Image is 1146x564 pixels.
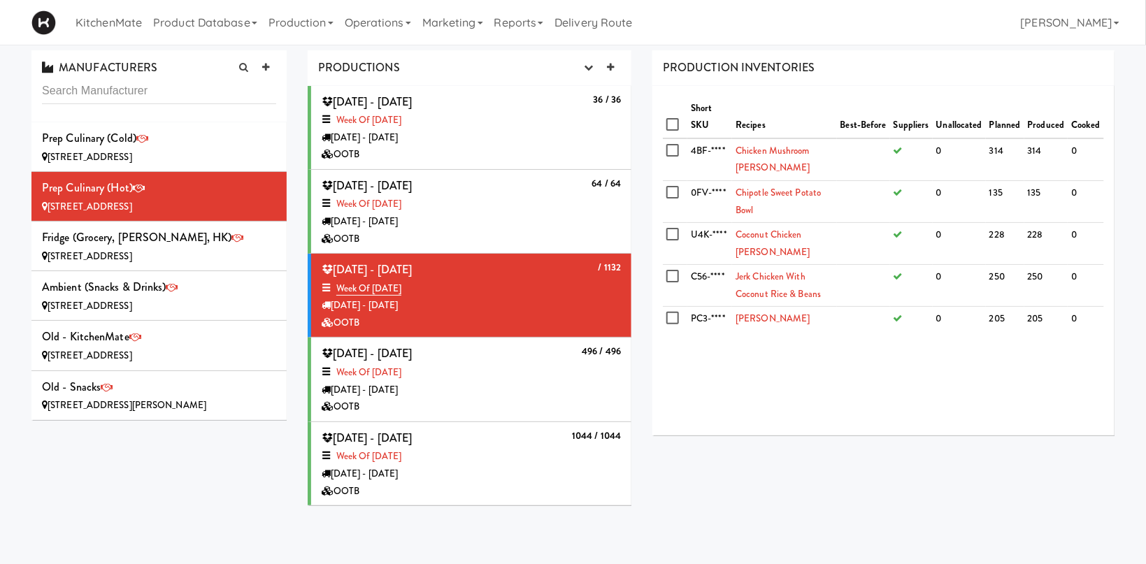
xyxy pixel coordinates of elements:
[322,94,413,110] span: [DATE] - [DATE]
[663,307,1104,331] tr: PC3-****[PERSON_NAME]02052050
[336,282,401,296] a: Week of [DATE]
[42,279,166,295] span: Ambient (Snacks & Drinks)
[986,96,1024,138] th: Planned
[986,138,1024,181] td: 314
[736,312,810,325] a: [PERSON_NAME]
[322,382,621,399] div: [DATE] - [DATE]
[736,144,810,175] a: Chicken Mushroom [PERSON_NAME]
[308,254,631,338] li: / 1132 [DATE] - [DATE]Week of [DATE][DATE] - [DATE]OOTB
[308,170,631,254] li: 64 / 64 [DATE] - [DATE]Week of [DATE][DATE] - [DATE]OOTB
[31,172,287,222] li: Prep Culinary (Hot)[STREET_ADDRESS]
[42,379,101,395] span: Old - Snacks
[322,345,413,361] span: [DATE] - [DATE]
[42,180,133,196] span: Prep Culinary (Hot)
[663,59,815,75] span: PRODUCTION INVENTORIES
[663,138,1104,181] tr: 4BF-****Chicken Mushroom [PERSON_NAME]03143140
[599,261,622,274] b: / 1132
[1068,265,1104,307] td: 0
[1024,223,1068,265] td: 228
[322,213,621,231] div: [DATE] - [DATE]
[322,146,621,164] div: OOTB
[336,366,401,379] a: Week of [DATE]
[336,113,401,126] a: Week of [DATE]
[322,178,413,194] span: [DATE] - [DATE]
[1024,138,1068,181] td: 314
[31,271,287,321] li: Ambient (Snacks & Drinks)[STREET_ADDRESS]
[933,223,986,265] td: 0
[48,150,132,164] span: [STREET_ADDRESS]
[42,59,157,75] span: MANUFACTURERS
[663,265,1104,307] tr: C56-****Jerk Chicken with Coconut Rice & Beans02502500
[322,483,621,500] div: OOTB
[663,223,1104,265] tr: U4K-****Coconut Chicken [PERSON_NAME]02282280
[336,449,401,463] a: Week of [DATE]
[322,297,621,314] div: [DATE] - [DATE]
[308,86,631,170] li: 36 / 36 [DATE] - [DATE]Week of [DATE][DATE] - [DATE]OOTB
[1024,96,1068,138] th: Produced
[322,129,621,147] div: [DATE] - [DATE]
[986,265,1024,307] td: 250
[687,96,732,138] th: Short SKU
[1068,307,1104,331] td: 0
[42,78,276,104] input: Search Manufacturer
[31,222,287,271] li: Fridge (Grocery, [PERSON_NAME], HK)[STREET_ADDRESS]
[322,314,621,332] div: OOTB
[1068,138,1104,181] td: 0
[736,228,810,259] a: Coconut Chicken [PERSON_NAME]
[933,265,986,307] td: 0
[322,430,413,446] span: [DATE] - [DATE]
[986,223,1024,265] td: 228
[322,398,621,416] div: OOTB
[1024,180,1068,222] td: 135
[48,398,206,412] span: [STREET_ADDRESS][PERSON_NAME]
[31,122,287,172] li: Prep Culinary (Cold)[STREET_ADDRESS]
[336,197,401,210] a: Week of [DATE]
[1024,265,1068,307] td: 250
[318,59,400,75] span: PRODUCTIONS
[322,231,621,248] div: OOTB
[42,229,232,245] span: Fridge (Grocery, [PERSON_NAME], HK)
[592,177,621,190] b: 64 / 64
[322,465,621,483] div: [DATE] - [DATE]
[837,96,890,138] th: Best-Before
[1068,180,1104,222] td: 0
[308,338,631,421] li: 496 / 496 [DATE] - [DATE]Week of [DATE][DATE] - [DATE]OOTB
[48,250,132,263] span: [STREET_ADDRESS]
[31,321,287,370] li: Old - KitchenMate[STREET_ADDRESS]
[42,130,136,146] span: Prep Culinary (Cold)
[890,96,933,138] th: Suppliers
[1068,96,1104,138] th: Cooked
[593,93,621,106] b: 36 / 36
[48,349,132,362] span: [STREET_ADDRESS]
[308,422,631,506] li: 1044 / 1044 [DATE] - [DATE]Week of [DATE][DATE] - [DATE]OOTB
[986,307,1024,331] td: 205
[48,299,132,312] span: [STREET_ADDRESS]
[933,180,986,222] td: 0
[732,96,836,138] th: Recipes
[582,345,621,358] b: 496 / 496
[736,186,821,217] a: Chipotle Sweet Potato Bowl
[933,138,986,181] td: 0
[986,180,1024,222] td: 135
[933,96,986,138] th: Unallocated
[31,371,287,420] li: Old - Snacks[STREET_ADDRESS][PERSON_NAME]
[42,328,129,345] span: Old - KitchenMate
[31,10,56,35] img: Micromart
[1068,223,1104,265] td: 0
[48,200,132,213] span: [STREET_ADDRESS]
[322,261,413,277] span: [DATE] - [DATE]
[736,270,821,301] a: Jerk Chicken with Coconut Rice & Beans
[1024,307,1068,331] td: 205
[933,307,986,331] td: 0
[663,180,1104,222] tr: 0FV-****Chipotle Sweet Potato Bowl01351350
[572,429,621,442] b: 1044 / 1044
